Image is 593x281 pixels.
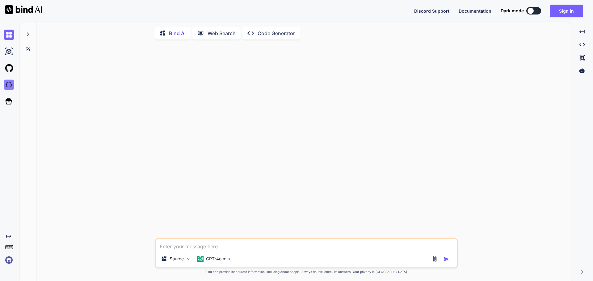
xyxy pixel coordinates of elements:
button: Discord Support [414,8,449,14]
button: Sign in [550,5,583,17]
img: GPT-4o mini [197,256,204,262]
img: icon [443,256,449,262]
img: Bind AI [5,5,42,14]
img: chat [4,30,14,40]
img: signin [4,255,14,265]
img: githubLight [4,63,14,73]
p: Code Generator [258,30,295,37]
span: Dark mode [501,8,524,14]
img: Pick Models [186,256,191,262]
button: Documentation [459,8,491,14]
p: Bind AI [169,30,186,37]
img: darkCloudIdeIcon [4,80,14,90]
p: Bind can provide inaccurate information, including about people. Always double-check its answers.... [155,270,458,274]
img: ai-studio [4,46,14,57]
img: attachment [431,255,438,262]
p: Source [170,256,184,262]
p: GPT-4o min.. [206,256,232,262]
p: Web Search [208,30,236,37]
